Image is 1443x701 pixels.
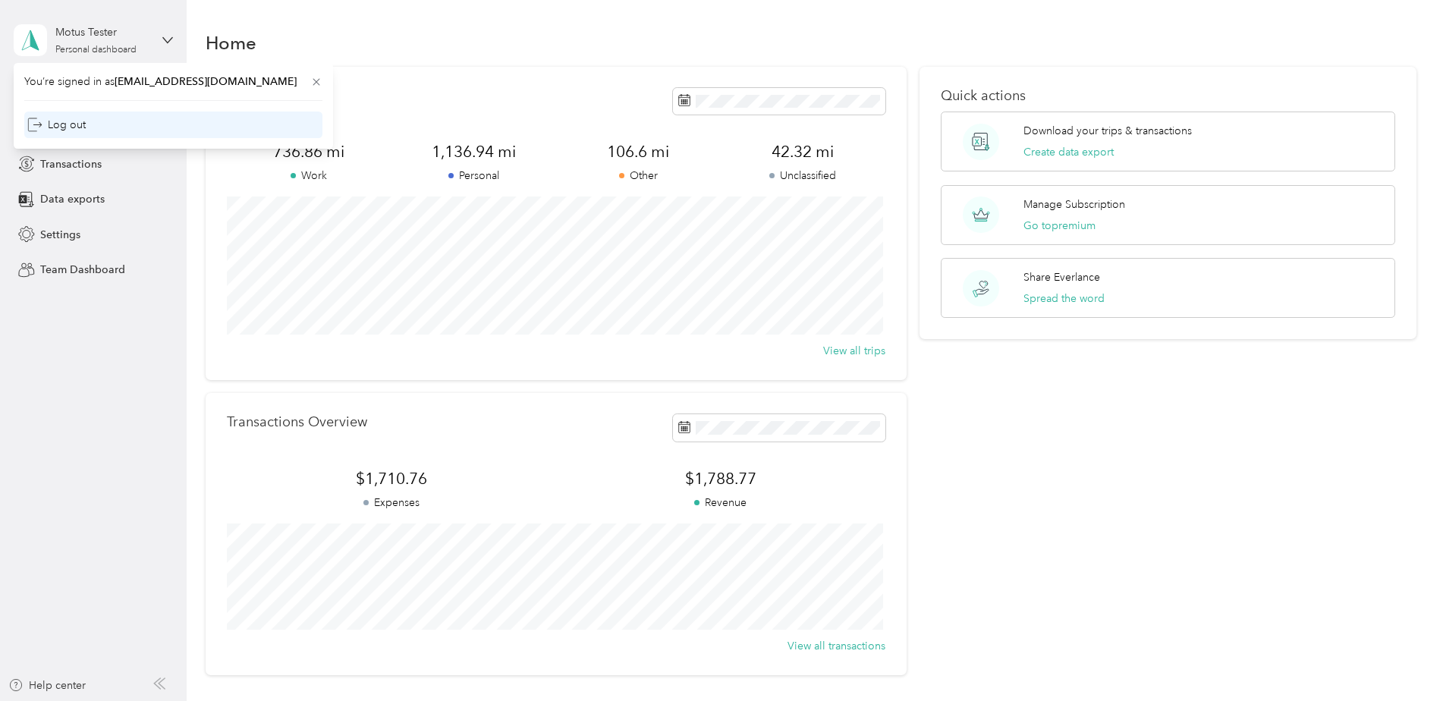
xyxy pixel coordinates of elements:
[1023,291,1105,306] button: Spread the word
[227,168,391,184] p: Work
[24,74,322,90] span: You’re signed in as
[27,117,86,133] div: Log out
[40,262,125,278] span: Team Dashboard
[391,141,556,162] span: 1,136.94 mi
[227,468,556,489] span: $1,710.76
[391,168,556,184] p: Personal
[1023,196,1125,212] p: Manage Subscription
[556,168,721,184] p: Other
[556,141,721,162] span: 106.6 mi
[55,24,150,40] div: Motus Tester
[40,156,102,172] span: Transactions
[721,141,885,162] span: 42.32 mi
[941,88,1395,104] p: Quick actions
[823,343,885,359] button: View all trips
[227,414,367,430] p: Transactions Overview
[1023,123,1192,139] p: Download your trips & transactions
[40,191,105,207] span: Data exports
[55,46,137,55] div: Personal dashboard
[8,677,86,693] button: Help center
[115,75,297,88] span: [EMAIL_ADDRESS][DOMAIN_NAME]
[788,638,885,654] button: View all transactions
[1358,616,1443,701] iframe: Everlance-gr Chat Button Frame
[206,35,256,51] h1: Home
[227,495,556,511] p: Expenses
[1023,218,1096,234] button: Go topremium
[1023,144,1114,160] button: Create data export
[227,141,391,162] span: 736.86 mi
[721,168,885,184] p: Unclassified
[1023,269,1100,285] p: Share Everlance
[40,227,80,243] span: Settings
[556,468,885,489] span: $1,788.77
[556,495,885,511] p: Revenue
